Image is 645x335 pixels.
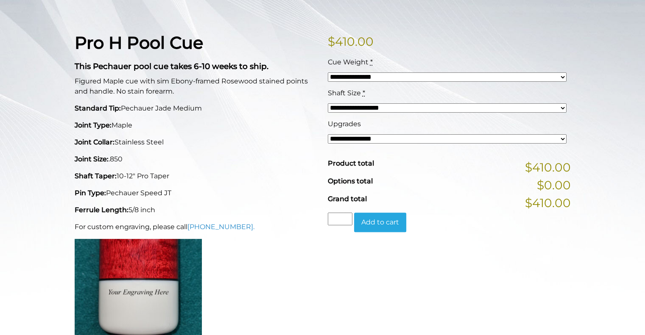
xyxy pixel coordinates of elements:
[525,194,571,212] span: $410.00
[363,89,365,97] abbr: required
[328,34,335,49] span: $
[328,159,374,167] span: Product total
[75,120,318,130] p: Maple
[525,158,571,176] span: $410.00
[75,205,318,215] p: 5/8 inch
[328,177,373,185] span: Options total
[75,137,318,147] p: Stainless Steel
[370,58,373,66] abbr: required
[328,89,361,97] span: Shaft Size
[75,121,112,129] strong: Joint Type:
[75,61,268,71] strong: This Pechauer pool cue takes 6-10 weeks to ship.
[328,213,352,225] input: Product quantity
[75,222,318,232] p: For custom engraving, please call
[75,188,318,198] p: Pechauer Speed JT
[75,32,203,53] strong: Pro H Pool Cue
[75,103,318,114] p: Pechauer Jade Medium
[75,155,109,163] strong: Joint Size:
[328,120,361,128] span: Upgrades
[75,171,318,181] p: 10-12" Pro Taper
[354,213,406,232] button: Add to cart
[75,104,121,112] strong: Standard Tip:
[187,223,254,231] a: [PHONE_NUMBER].
[75,154,318,164] p: .850
[328,34,374,49] bdi: 410.00
[328,195,367,203] span: Grand total
[75,138,114,146] strong: Joint Collar:
[75,172,117,180] strong: Shaft Taper:
[328,58,369,66] span: Cue Weight
[537,176,571,194] span: $0.00
[75,189,106,197] strong: Pin Type:
[75,206,128,214] strong: Ferrule Length:
[75,76,318,97] p: Figured Maple cue with sim Ebony-framed Rosewood stained points and handle. No stain forearm.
